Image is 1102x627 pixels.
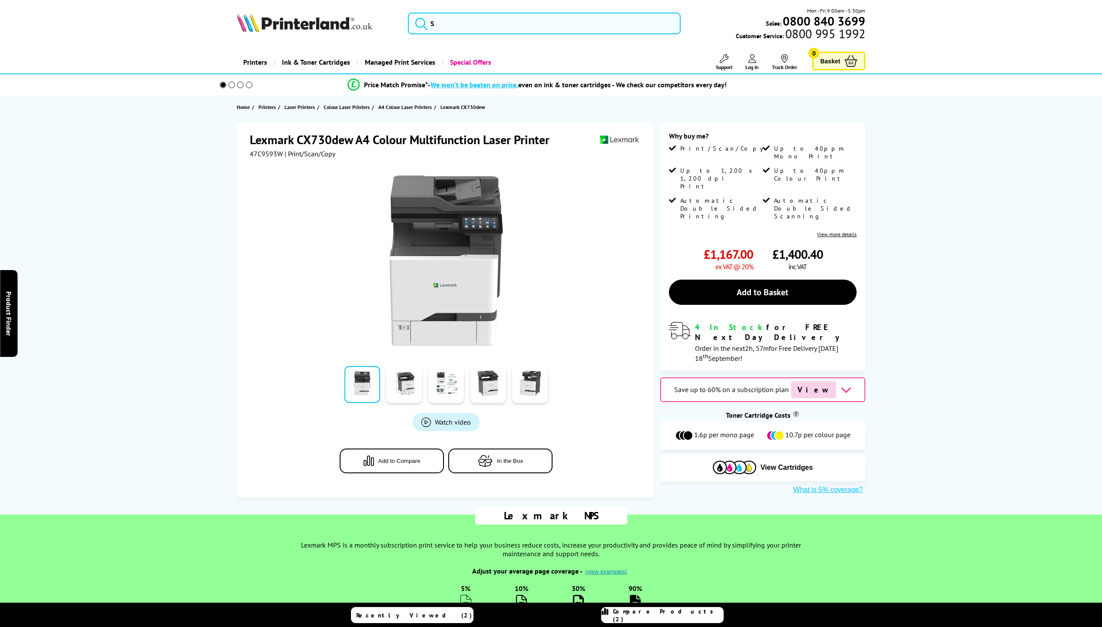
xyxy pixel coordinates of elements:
span: £1,167.00 [704,246,753,262]
a: Lexmark CX730dew [440,102,487,112]
span: 0800 995 1992 [784,30,865,38]
span: Home [237,102,250,112]
a: Add to Basket [669,280,857,305]
span: 10% [515,584,528,593]
a: Printers [258,102,278,112]
span: 90% [629,584,642,593]
span: Print/Scan/Copy [680,145,770,152]
span: 4 In Stock [695,322,766,332]
a: Compare Products (2) [601,607,724,623]
span: We won’t be beaten on price, [430,80,518,89]
span: 10.7p per colour page [785,430,850,441]
button: (view examples) [582,568,629,575]
a: Colour Laser Printers [324,102,372,112]
button: View Cartridges [667,460,859,475]
a: Support [716,54,732,70]
span: Log In [745,64,759,70]
a: Basket 0 [812,52,865,70]
img: Printerland Logo [237,13,372,32]
a: Laser Printers [285,102,317,112]
span: Support [716,64,732,70]
img: Lexmark CX730dew [361,175,531,346]
div: for FREE Next Day Delivery [695,322,857,342]
span: Laser Printers [285,102,315,112]
span: Recently Viewed (2) [356,611,472,619]
a: Ink & Toner Cartridges [274,51,357,73]
sup: Cost per page [793,411,799,417]
span: View [791,381,836,398]
span: Up to 40ppm Colour Print [774,167,855,182]
div: Adjust your average page coverage - [299,567,802,575]
span: Automatic Double Sided Printing [680,197,761,220]
span: In the Box [497,458,523,464]
h1: Lexmark CX730dew A4 Colour Multifunction Laser Printer [250,132,558,148]
button: Add to Compare [340,449,444,473]
span: inc VAT [788,262,807,271]
span: Price Match Promise* [364,80,428,89]
button: What is 5% coverage? [791,485,865,494]
b: 0800 840 3699 [783,13,865,29]
span: Automatic Double Sided Scanning [774,197,855,220]
img: 10% [516,595,527,609]
a: Log In [745,54,759,70]
div: Lexmark MPS [475,507,627,525]
a: 0800 840 3699 [781,17,865,25]
span: Up to 1,200 x 1,200 dpi Print [680,167,761,190]
span: Up to 40ppm Mono Print [774,145,855,160]
a: A4 Colour Laser Printers [378,102,434,112]
img: 90% [630,595,641,609]
span: A4 Colour Laser Printers [378,102,432,112]
span: Basket [820,55,840,67]
span: Add to Compare [378,458,420,464]
span: 1.6p per mono page [694,430,754,441]
span: 30% [572,584,585,593]
span: 0 [808,48,819,59]
div: - even on ink & toner cartridges - We check our competitors every day! [428,80,727,89]
a: Printerland Logo [237,13,397,34]
span: Watch video [435,418,471,426]
span: ex VAT @ 20% [715,262,753,271]
div: modal_delivery [669,322,857,362]
span: Printers [258,102,276,112]
span: 5% [461,584,470,593]
div: Lexmark MPS is a monthly subscription print service to help your business reduce costs, increase ... [299,523,802,567]
span: Lexmark CX730dew [440,102,485,112]
span: Customer Service: [736,30,865,40]
a: Printers [237,51,274,73]
a: Home [237,102,252,112]
a: Managed Print Services [357,51,442,73]
span: £1,400.40 [772,246,823,262]
span: View Cartridges [761,464,813,472]
sup: th [703,352,708,360]
span: Ink & Toner Cartridges [282,51,350,73]
span: Save up to 60% on a subscription plan [674,385,789,394]
div: Toner Cartridge Costs [660,411,866,419]
span: Product Finder [4,291,13,336]
a: Product_All_Videos [413,413,480,431]
span: Mon - Fri 9:00am - 5:30pm [807,7,865,15]
span: 2h, 57m [745,344,769,353]
span: | Print/Scan/Copy [285,149,335,158]
button: In the Box [448,449,553,473]
a: Special Offers [442,51,498,73]
img: 30% [573,595,584,609]
img: Cartridges [713,461,756,474]
span: 47C9593W [250,149,283,158]
div: Why buy me? [669,132,857,145]
span: Order in the next for Free Delivery [DATE] 18 September! [695,344,838,363]
span: Sales: [766,19,781,27]
span: Compare Products (2) [613,607,723,623]
a: View more details [817,231,857,238]
a: Track Order [772,54,797,70]
span: Colour Laser Printers [324,102,370,112]
img: 5% [460,595,471,609]
li: modal_Promise [208,77,867,92]
a: Recently Viewed (2) [351,607,473,623]
input: S [408,13,681,34]
img: Lexmark [599,132,639,148]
